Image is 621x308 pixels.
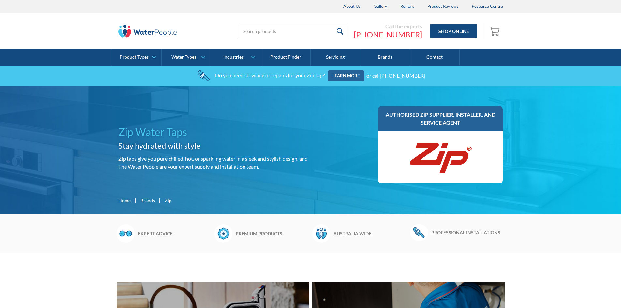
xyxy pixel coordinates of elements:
img: The Water People [118,25,177,38]
p: Zip taps give you pure chilled, hot, or sparkling water in a sleek and stylish design. and The Wa... [118,155,308,170]
a: Water Types [162,49,211,66]
a: Learn more [328,70,364,81]
h6: Australia wide [333,230,407,237]
a: Brands [360,49,410,66]
a: Open empty cart [487,23,503,39]
a: Brands [140,197,155,204]
h2: Stay hydrated with style [118,140,308,152]
a: Product Types [112,49,161,66]
img: Wrench [410,224,428,241]
input: Search products [239,24,347,38]
a: Product Finder [261,49,311,66]
a: Shop Online [430,24,477,38]
div: Water Types [171,54,196,60]
h3: Authorised Zip supplier, installer, and service agent [385,111,496,126]
a: [PHONE_NUMBER] [380,72,425,78]
a: Home [118,197,131,204]
img: Waterpeople Symbol [312,224,330,242]
img: Glasses [117,224,135,242]
div: | [158,197,161,204]
a: Contact [410,49,460,66]
a: Servicing [311,49,360,66]
div: Zip [165,197,171,204]
div: or call [366,72,425,78]
div: Do you need servicing or repairs for your Zip tap? [215,72,325,78]
div: Industries [223,54,244,60]
img: Zip [408,138,473,177]
a: Industries [211,49,260,66]
div: Product Types [120,54,149,60]
h6: Expert advice [138,230,211,237]
div: | [134,197,137,204]
h6: Premium products [236,230,309,237]
h1: Zip Water Taps [118,124,308,140]
h6: Professional installations [431,229,505,236]
a: [PHONE_NUMBER] [354,30,422,39]
img: Badge [214,224,232,242]
img: shopping cart [489,26,501,36]
div: Call the experts [354,23,422,30]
